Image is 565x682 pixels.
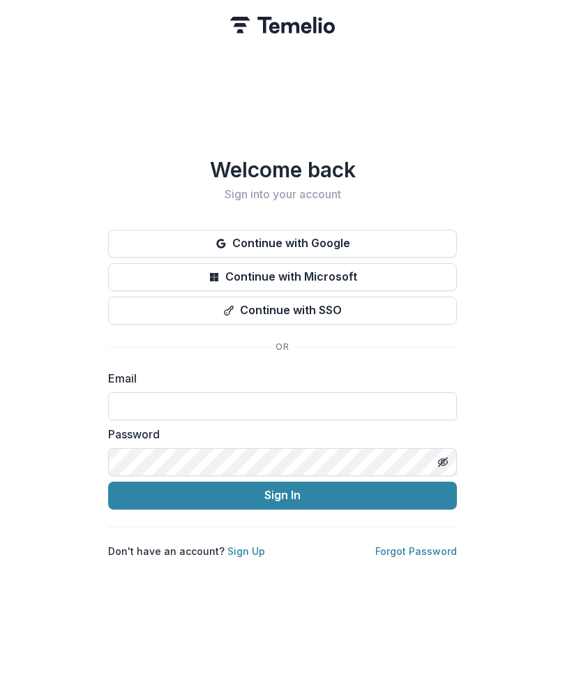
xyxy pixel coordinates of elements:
a: Sign Up [227,545,265,557]
label: Email [108,370,449,387]
a: Forgot Password [375,545,457,557]
button: Continue with Google [108,230,457,258]
label: Password [108,426,449,443]
button: Continue with Microsoft [108,263,457,291]
h2: Sign into your account [108,188,457,201]
button: Toggle password visibility [432,451,454,473]
img: Temelio [230,17,335,34]
button: Sign In [108,482,457,510]
p: Don't have an account? [108,544,265,558]
button: Continue with SSO [108,297,457,325]
h1: Welcome back [108,157,457,182]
